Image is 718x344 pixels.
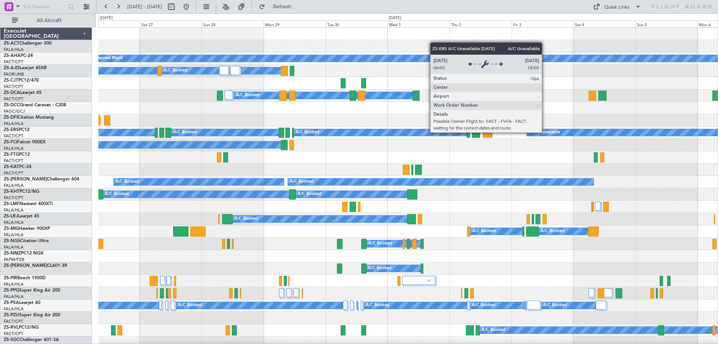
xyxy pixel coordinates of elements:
span: ZS-NGS [4,239,20,243]
div: A/C Booked [543,300,567,311]
a: ZS-NGSCitation Ultra [4,239,49,243]
span: ZS-PSA [4,301,19,305]
div: Sun 5 [635,21,697,27]
a: ZS-KATPC-24 [4,165,31,169]
a: FACT/CPT [4,84,23,89]
span: ZS-AHA [4,54,21,58]
div: Fri 26 [78,21,140,27]
div: A/C Booked [482,325,505,336]
span: ZS-KAT [4,165,19,169]
div: Tue 30 [326,21,388,27]
a: ZS-ERSPC12 [4,128,30,132]
a: FALA/HLA [4,281,24,287]
span: ZS-[PERSON_NAME] [4,177,47,182]
a: FACT/CPT [4,319,23,324]
a: ZS-MIGHawker 900XP [4,226,50,231]
input: Trip Number [23,1,66,12]
a: FALA/HLA [4,306,24,312]
div: A/C Booked [368,263,392,274]
a: ZS-DFICitation Mustang [4,115,54,120]
div: Sat 4 [573,21,635,27]
a: ZS-LMFNextant 400XTi [4,202,53,206]
span: ZS-CJT [4,78,18,83]
button: All Aircraft [8,15,81,27]
a: ZS-AJDLearjet 45XR [4,66,47,70]
span: ZS-AJD [4,66,19,70]
span: ZS-FTG [4,152,19,157]
a: FACT/CPT [4,195,23,201]
div: Planned Maint [95,53,123,64]
div: A/C Booked [178,300,202,311]
span: ZS-FCI [4,140,17,144]
div: A/C Booked [105,189,129,200]
span: ZS-RVL [4,325,19,330]
div: A/C Booked [472,300,495,311]
a: ZS-KHTPC12/NG [4,189,39,194]
a: ZS-DCALearjet 45 [4,91,42,95]
a: ZS-PPGSuper King Air 200 [4,288,60,293]
a: FALA/HLA [4,183,24,188]
div: A/C Booked [236,90,260,101]
a: FALA/HLA [4,220,24,225]
a: FACT/CPT [4,158,23,164]
div: Fri 3 [512,21,574,27]
span: ZS-ACT [4,41,19,46]
div: Thu 2 [449,21,512,27]
a: FALA/HLA [4,47,24,52]
span: ZS-DCC [4,103,20,107]
button: Quick Links [589,1,645,13]
span: ZS-DCA [4,91,20,95]
div: A/C Booked [296,127,319,138]
a: ZS-SGCChallenger 601-3A [4,338,59,342]
span: ZS-ERS [4,128,19,132]
span: ZS-[PERSON_NAME] [4,264,47,268]
div: A/C Booked [173,127,197,138]
span: ZS-DFI [4,115,18,120]
div: A/C Booked [290,176,313,188]
a: ZS-FCIFalcon 900EX [4,140,46,144]
a: ZS-[PERSON_NAME]Challenger 604 [4,177,79,182]
div: A/C Booked [366,300,389,311]
a: FACT/CPT [4,96,23,102]
span: All Aircraft [19,18,79,23]
a: FAPM/PZB [4,257,24,262]
div: A/C Booked [472,226,496,237]
span: Refresh [267,4,298,9]
div: Sun 28 [202,21,264,27]
button: Refresh [255,1,300,13]
div: A/C Unavailable [529,127,560,138]
a: ZS-PSALearjet 60 [4,301,40,305]
span: ZS-NMZ [4,251,21,256]
a: FACT/CPT [4,133,23,139]
a: ZS-LRJLearjet 45 [4,214,39,219]
span: ZS-LRJ [4,214,18,219]
div: [DATE] [389,15,401,21]
a: ZS-PZUSuper King Air 200 [4,313,60,317]
a: FALA/HLA [4,207,24,213]
div: A/C Booked [116,176,139,188]
div: A/C Booked [541,226,564,237]
div: A/C Booked [298,189,321,200]
a: ZS-AHAPC-24 [4,54,33,58]
span: ZS-PZU [4,313,19,317]
span: ZS-SGC [4,338,19,342]
div: Mon 29 [264,21,326,27]
a: ZS-CJTPC12/47E [4,78,39,83]
a: ZS-ACTChallenger 300 [4,41,52,46]
a: ZS-PIRBeech 1900D [4,276,46,280]
div: Sat 27 [140,21,202,27]
a: FALA/HLA [4,244,24,250]
img: arrow-gray.svg [427,279,431,282]
a: FACT/CPT [4,170,23,176]
span: ZS-PIR [4,276,17,280]
span: ZS-KHT [4,189,19,194]
div: A/C Booked [234,213,258,225]
a: ZS-NMZPC12 NGX [4,251,43,256]
a: FALA/HLA [4,294,24,299]
a: ZS-RVLPC12/NG [4,325,39,330]
span: ZS-MIG [4,226,19,231]
span: ZS-LMF [4,202,19,206]
a: FALA/HLA [4,146,24,151]
span: ZS-PPG [4,288,19,293]
a: FACT/CPT [4,331,23,337]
